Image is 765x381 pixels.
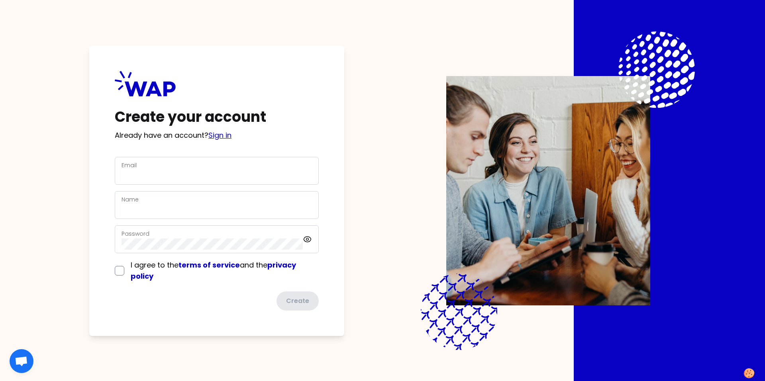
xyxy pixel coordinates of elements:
h1: Create your account [115,109,319,125]
span: I agree to the and the [131,260,296,281]
p: Already have an account? [115,130,319,141]
a: privacy policy [131,260,296,281]
label: Password [122,230,149,238]
div: Open chat [10,349,33,373]
a: terms of service [178,260,240,270]
img: Description [446,76,650,305]
a: Sign in [208,130,231,140]
label: Name [122,195,139,203]
label: Email [122,161,137,169]
button: Create [277,291,319,311]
